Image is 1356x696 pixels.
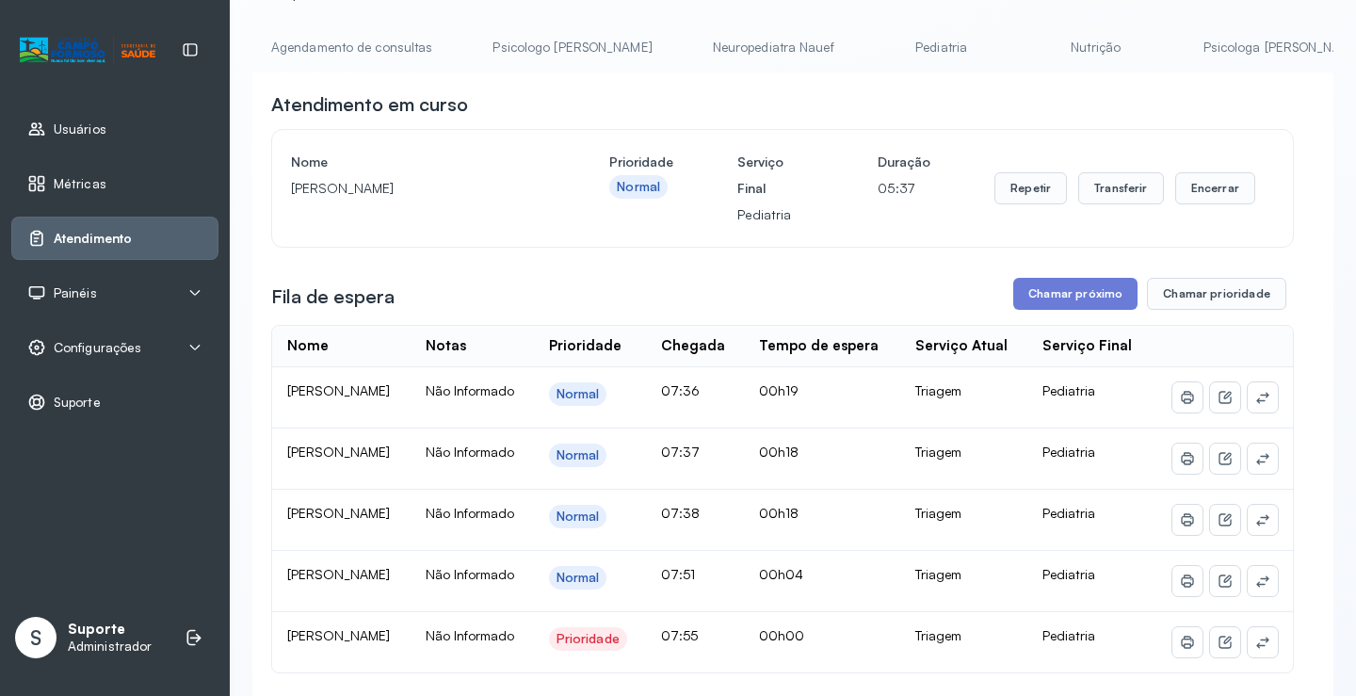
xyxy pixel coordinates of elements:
h3: Fila de espera [271,283,395,310]
p: Suporte [68,621,152,639]
div: Triagem [915,382,1012,399]
span: Pediatria [1042,382,1095,398]
div: Normal [557,570,600,586]
span: Não Informado [426,566,514,582]
span: Não Informado [426,505,514,521]
span: 00h18 [759,444,799,460]
div: Normal [557,447,600,463]
div: Triagem [915,627,1012,644]
div: Triagem [915,566,1012,583]
button: Chamar próximo [1013,278,1138,310]
h3: Atendimento em curso [271,91,468,118]
span: Não Informado [426,627,514,643]
div: Normal [617,179,660,195]
h4: Duração [878,149,930,175]
div: Nome [287,337,329,355]
span: 07:55 [661,627,698,643]
a: Atendimento [27,229,202,248]
div: Triagem [915,505,1012,522]
span: Pediatria [1042,627,1095,643]
span: 00h19 [759,382,799,398]
a: Neuropediatra Nauef [694,32,853,63]
a: Psicologo [PERSON_NAME] [474,32,670,63]
span: Painéis [54,285,97,301]
span: Métricas [54,176,106,192]
div: Serviço Final [1042,337,1132,355]
div: Triagem [915,444,1012,461]
span: Suporte [54,395,101,411]
p: 05:37 [878,175,930,202]
span: 07:51 [661,566,695,582]
a: Usuários [27,120,202,138]
span: 07:37 [661,444,700,460]
span: Usuários [54,121,106,138]
span: [PERSON_NAME] [287,444,390,460]
button: Chamar prioridade [1147,278,1286,310]
p: [PERSON_NAME] [291,175,545,202]
span: [PERSON_NAME] [287,505,390,521]
h4: Prioridade [609,149,673,175]
span: [PERSON_NAME] [287,627,390,643]
h4: Nome [291,149,545,175]
div: Normal [557,386,600,402]
span: Não Informado [426,382,514,398]
button: Encerrar [1175,172,1255,204]
div: Notas [426,337,466,355]
div: Prioridade [557,631,620,647]
div: Chegada [661,337,725,355]
div: Tempo de espera [759,337,879,355]
span: Pediatria [1042,566,1095,582]
span: [PERSON_NAME] [287,566,390,582]
span: 07:36 [661,382,700,398]
p: Administrador [68,639,152,655]
span: Pediatria [1042,444,1095,460]
a: Agendamento de consultas [252,32,451,63]
button: Transferir [1078,172,1164,204]
button: Repetir [994,172,1067,204]
div: Normal [557,509,600,525]
h4: Serviço Final [737,149,814,202]
img: Logotipo do estabelecimento [20,35,155,66]
span: Configurações [54,340,141,356]
span: 07:38 [661,505,700,521]
span: [PERSON_NAME] [287,382,390,398]
span: 00h00 [759,627,804,643]
span: 00h18 [759,505,799,521]
a: Métricas [27,174,202,193]
span: 00h04 [759,566,803,582]
span: Pediatria [1042,505,1095,521]
span: Não Informado [426,444,514,460]
a: Pediatria [876,32,1008,63]
p: Pediatria [737,202,814,228]
a: Nutrição [1030,32,1162,63]
span: Atendimento [54,231,132,247]
div: Prioridade [549,337,621,355]
div: Serviço Atual [915,337,1008,355]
